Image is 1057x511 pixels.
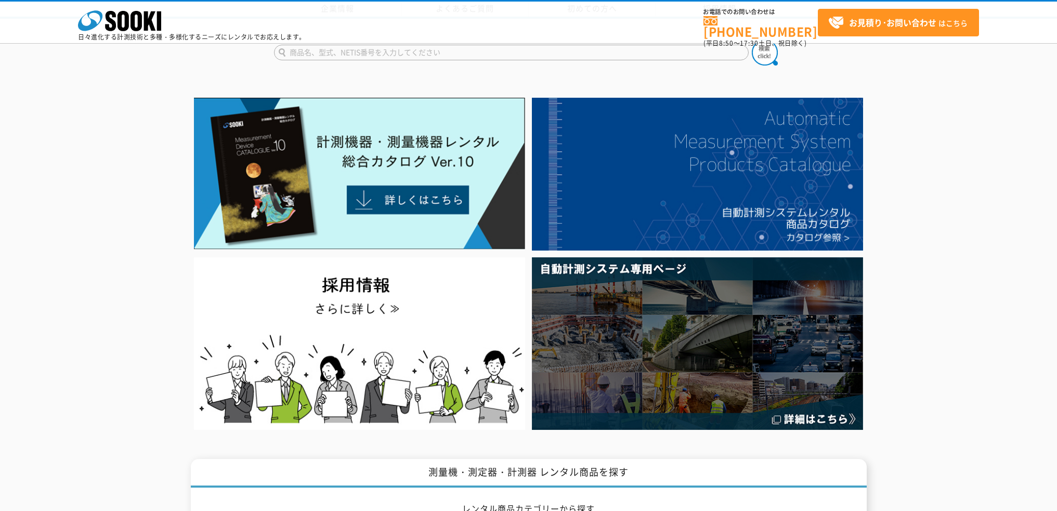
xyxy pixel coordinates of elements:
[78,34,306,40] p: 日々進化する計測技術と多種・多様化するニーズにレンタルでお応えします。
[194,98,525,250] img: Catalog Ver10
[532,257,863,429] img: 自動計測システム専用ページ
[191,459,867,488] h1: 測量機・測定器・計測器 レンタル商品を探す
[703,16,818,37] a: [PHONE_NUMBER]
[719,38,734,48] span: 8:50
[740,38,759,48] span: 17:30
[818,9,979,36] a: お見積り･お問い合わせはこちら
[194,257,525,429] img: SOOKI recruit
[828,15,968,31] span: はこちら
[849,16,936,29] strong: お見積り･お問い合わせ
[532,98,863,251] img: 自動計測システムカタログ
[703,38,806,48] span: (平日 ～ 土日、祝日除く)
[703,9,818,15] span: お電話でのお問い合わせは
[752,40,778,65] img: btn_search.png
[274,45,749,60] input: 商品名、型式、NETIS番号を入力してください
